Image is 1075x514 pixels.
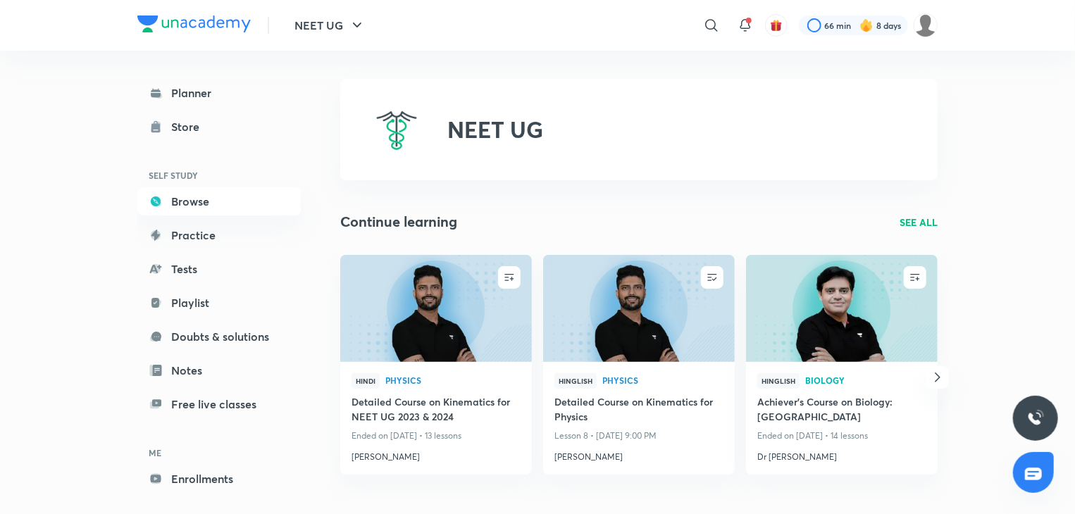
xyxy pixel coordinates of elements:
[554,394,723,427] a: Detailed Course on Kinematics for Physics
[765,14,788,37] button: avatar
[554,427,723,445] p: Lesson 8 • [DATE] 9:00 PM
[137,289,301,317] a: Playlist
[859,18,874,32] img: streak
[914,13,938,37] img: Apekkshaa
[770,19,783,32] img: avatar
[541,253,736,363] img: new-thumbnail
[137,113,301,141] a: Store
[352,427,521,445] p: Ended on [DATE] • 13 lessons
[602,376,723,386] a: Physics
[554,373,597,389] span: Hinglish
[137,390,301,418] a: Free live classes
[374,107,419,152] img: NEET UG
[137,356,301,384] a: Notes
[137,79,301,107] a: Planner
[352,373,380,389] span: Hindi
[137,15,251,36] a: Company Logo
[340,211,457,232] h2: Continue learning
[171,118,208,135] div: Store
[757,373,800,389] span: Hinglish
[554,445,723,463] a: [PERSON_NAME]
[286,11,374,39] button: NEET UG
[340,255,532,362] a: new-thumbnail
[137,163,301,187] h6: SELF STUDY
[137,221,301,249] a: Practice
[757,394,926,427] a: Achiever's Course on Biology: [GEOGRAPHIC_DATA]
[805,376,926,384] span: Biology
[137,322,301,351] a: Doubts & solutions
[385,376,521,384] span: Physics
[352,445,521,463] a: [PERSON_NAME]
[900,215,938,230] a: SEE ALL
[744,253,939,363] img: new-thumbnail
[757,445,926,463] a: Dr [PERSON_NAME]
[137,465,301,493] a: Enrollments
[757,427,926,445] p: Ended on [DATE] • 14 lessons
[543,255,735,362] a: new-thumbnail
[338,253,533,363] img: new-thumbnail
[352,394,521,427] a: Detailed Course on Kinematics for NEET UG 2023 & 2024
[1027,410,1044,427] img: ttu
[602,376,723,384] span: Physics
[137,187,301,215] a: Browse
[746,255,938,362] a: new-thumbnail
[137,441,301,465] h6: ME
[385,376,521,386] a: Physics
[447,116,543,143] h2: NEET UG
[137,15,251,32] img: Company Logo
[137,255,301,283] a: Tests
[805,376,926,386] a: Biology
